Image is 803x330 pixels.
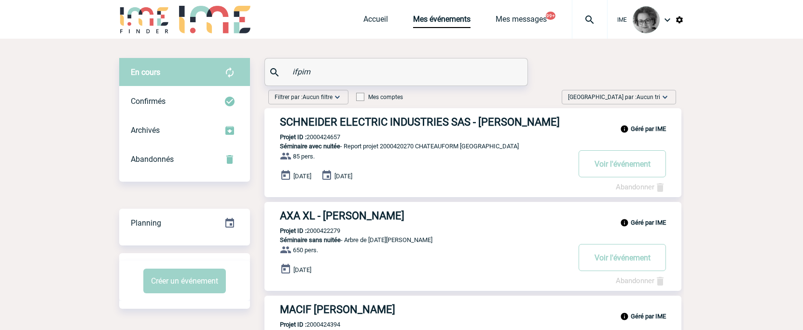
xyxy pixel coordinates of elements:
div: Retrouvez ici tous les événements que vous avez décidé d'archiver [119,116,250,145]
input: Rechercher un événement par son nom [290,65,505,79]
button: Voir l'événement [579,244,666,271]
p: - Arbre de [DATE][PERSON_NAME] [264,236,569,244]
p: 2000424394 [264,321,340,328]
a: Abandonner [616,276,666,285]
button: 99+ [546,12,555,20]
span: Séminaire sans nuitée [280,236,341,244]
span: Confirmés [131,97,166,106]
a: AXA XL - [PERSON_NAME] [264,210,681,222]
div: Retrouvez ici tous vos évènements avant confirmation [119,58,250,87]
img: IME-Finder [119,6,169,33]
button: Voir l'événement [579,150,666,177]
b: Projet ID : [280,321,306,328]
span: Aucun filtre [303,94,332,100]
p: 2000424657 [264,133,340,141]
span: 85 pers. [293,153,315,160]
span: Archivés [131,126,160,135]
div: Retrouvez ici tous vos événements annulés [119,145,250,174]
span: [DATE] [293,266,311,273]
span: Aucun tri [637,94,660,100]
img: 101028-0.jpg [633,6,660,33]
b: Géré par IME [631,125,666,132]
h3: MACIF [PERSON_NAME] [280,303,569,316]
b: Géré par IME [631,313,666,320]
a: Abandonner [616,183,666,191]
a: SCHNEIDER ELECTRIC INDUSTRIES SAS - [PERSON_NAME] [264,116,681,128]
img: baseline_expand_more_white_24dp-b.png [332,92,342,102]
span: Abandonnés [131,155,174,164]
h3: SCHNEIDER ELECTRIC INDUSTRIES SAS - [PERSON_NAME] [280,116,569,128]
a: Accueil [363,14,388,28]
p: - Report projet 2000420270 CHATEAUFORM [GEOGRAPHIC_DATA] [264,143,569,150]
a: Planning [119,208,250,237]
img: info_black_24dp.svg [620,218,629,227]
span: IME [617,16,627,23]
span: Planning [131,218,161,228]
img: info_black_24dp.svg [620,125,629,133]
img: info_black_24dp.svg [620,312,629,321]
a: Mes messages [496,14,547,28]
span: [DATE] [334,172,352,180]
span: En cours [131,68,160,77]
label: Mes comptes [356,94,403,100]
b: Projet ID : [280,227,306,234]
h3: AXA XL - [PERSON_NAME] [280,210,569,222]
span: [GEOGRAPHIC_DATA] par : [568,92,660,102]
b: Projet ID : [280,133,306,141]
img: baseline_expand_more_white_24dp-b.png [660,92,670,102]
b: Géré par IME [631,219,666,226]
button: Créer un événement [143,269,226,293]
span: Filtrer par : [275,92,332,102]
a: MACIF [PERSON_NAME] [264,303,681,316]
span: 650 pers. [293,246,318,254]
div: Retrouvez ici tous vos événements organisés par date et état d'avancement [119,209,250,238]
span: Séminaire avec nuitée [280,143,340,150]
a: Mes événements [413,14,471,28]
p: 2000422279 [264,227,340,234]
span: [DATE] [293,172,311,180]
